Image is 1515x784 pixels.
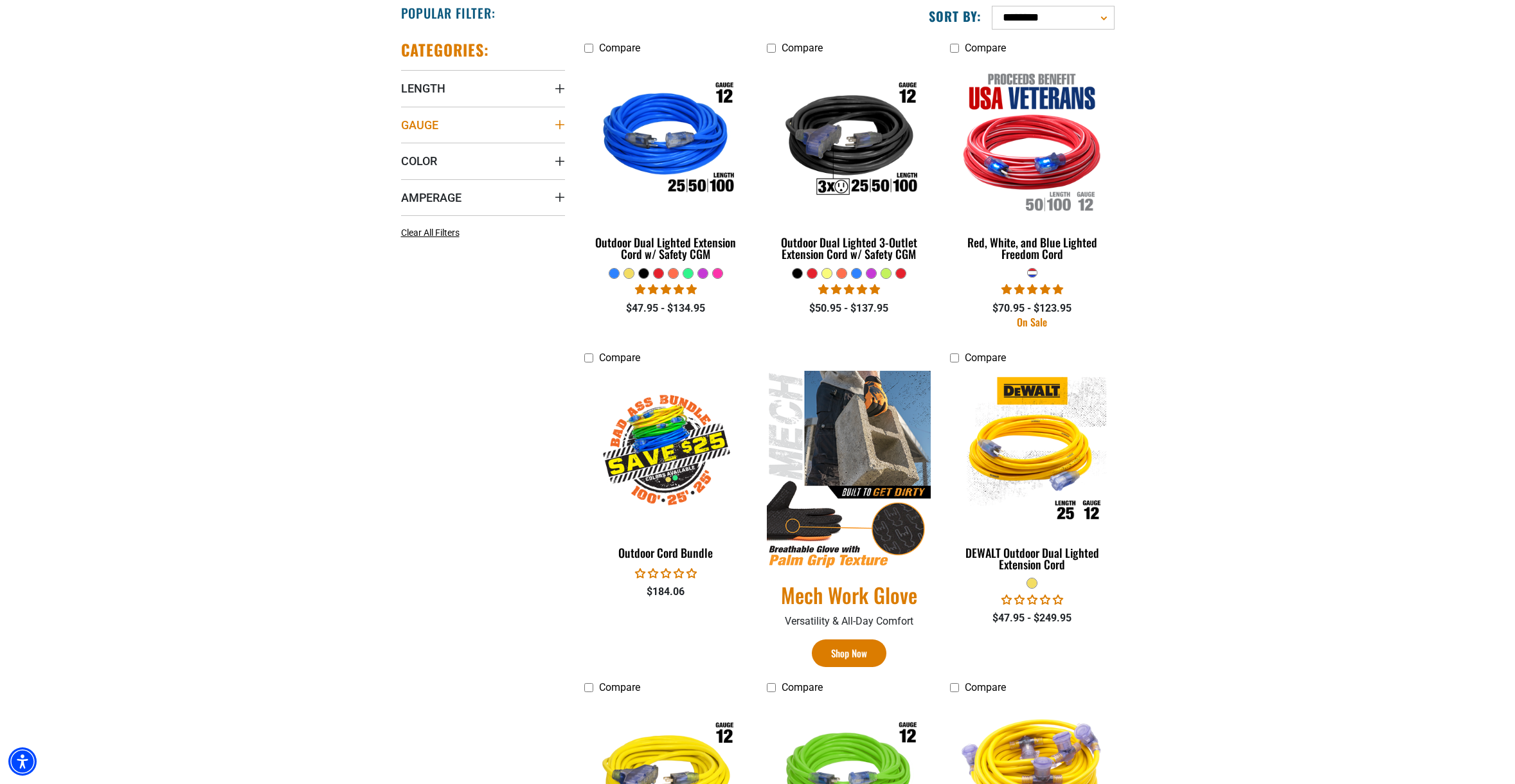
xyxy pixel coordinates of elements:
[768,67,930,215] img: Outdoor Dual Lighted 3-Outlet Extension Cord w/ Safety CGM
[585,377,747,524] img: Outdoor Cord Bundle
[767,60,931,267] a: Outdoor Dual Lighted 3-Outlet Extension Cord w/ Safety CGM Outdoor Dual Lighted 3-Outlet Extensio...
[951,67,1113,215] img: Red, White, and Blue Lighted Freedom Cord
[951,377,1113,524] img: DEWALT Outdoor Dual Lighted Extension Cord
[1001,594,1063,606] span: 0.00 stars
[401,107,565,143] summary: Gauge
[929,8,982,24] label: Sort by:
[950,371,1114,578] a: DEWALT Outdoor Dual Lighted Extension Cord DEWALT Outdoor Dual Lighted Extension Cord
[950,236,1114,260] div: Red, White, and Blue Lighted Freedom Cord
[401,190,462,205] span: Amperage
[584,60,748,267] a: Outdoor Dual Lighted Extension Cord w/ Safety CGM Outdoor Dual Lighted Extension Cord w/ Safety CGM
[767,301,931,316] div: $50.95 - $137.95
[599,42,640,54] span: Compare
[767,236,931,260] div: Outdoor Dual Lighted 3-Outlet Extension Cord w/ Safety CGM
[599,681,640,693] span: Compare
[401,4,496,21] h2: Popular Filter:
[584,236,748,260] div: Outdoor Dual Lighted Extension Cord w/ Safety CGM
[584,371,748,566] a: Outdoor Cord Bundle Outdoor Cord Bundle
[950,317,1114,327] div: On Sale
[584,584,748,600] div: $184.06
[782,42,823,54] span: Compare
[812,639,886,667] a: Shop Now
[818,283,880,296] span: 4.80 stars
[965,352,1006,364] span: Compare
[401,143,565,179] summary: Color
[950,60,1114,267] a: Red, White, and Blue Lighted Freedom Cord Red, White, and Blue Lighted Freedom Cord
[965,681,1006,693] span: Compare
[767,614,931,629] p: Versatility & All-Day Comfort
[401,118,438,132] span: Gauge
[401,179,565,215] summary: Amperage
[599,352,640,364] span: Compare
[401,70,565,106] summary: Length
[635,567,697,580] span: 0.00 stars
[950,547,1114,570] div: DEWALT Outdoor Dual Lighted Extension Cord
[401,226,465,240] a: Clear All Filters
[782,681,823,693] span: Compare
[401,40,490,60] h2: Categories:
[584,547,748,558] div: Outdoor Cord Bundle
[401,81,445,96] span: Length
[1001,283,1063,296] span: 5.00 stars
[401,154,437,168] span: Color
[767,371,931,569] img: Mech Work Glove
[950,610,1114,626] div: $47.95 - $249.95
[965,42,1006,54] span: Compare
[584,301,748,316] div: $47.95 - $134.95
[767,582,931,609] a: Mech Work Glove
[401,227,460,238] span: Clear All Filters
[635,283,697,296] span: 4.81 stars
[8,747,37,776] div: Accessibility Menu
[585,67,747,215] img: Outdoor Dual Lighted Extension Cord w/ Safety CGM
[950,301,1114,316] div: $70.95 - $123.95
